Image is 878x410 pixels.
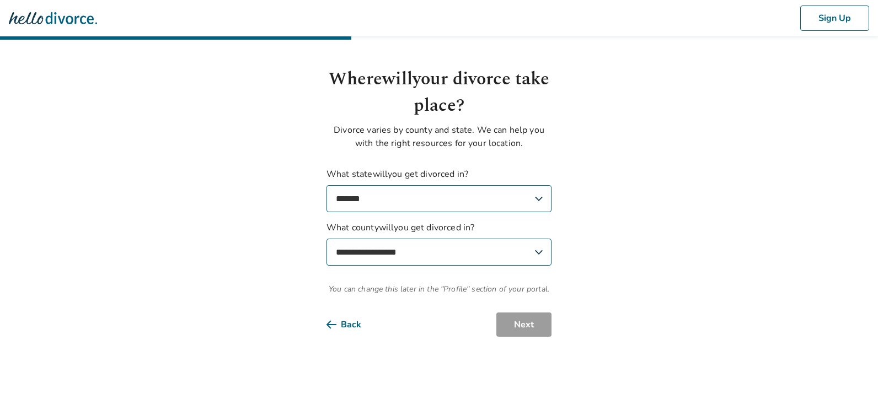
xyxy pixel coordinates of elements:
p: Divorce varies by county and state. We can help you with the right resources for your location. [326,123,552,150]
iframe: Chat Widget [823,357,878,410]
select: What statewillyou get divorced in? [326,185,552,212]
button: Back [326,312,379,337]
select: What countywillyou get divorced in? [326,239,552,266]
label: What state will you get divorced in? [326,168,552,212]
button: Next [496,312,552,337]
span: You can change this later in the "Profile" section of your portal. [326,283,552,295]
img: Hello Divorce Logo [9,7,97,29]
label: What county will you get divorced in? [326,221,552,266]
h1: Where will your divorce take place? [326,66,552,119]
button: Sign Up [800,6,869,31]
